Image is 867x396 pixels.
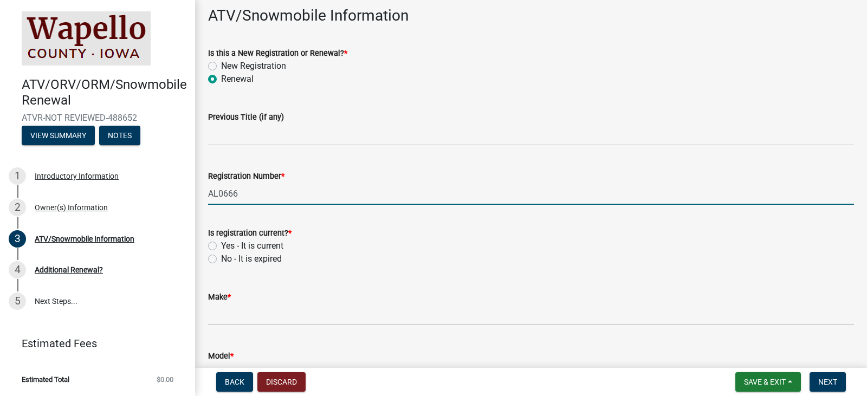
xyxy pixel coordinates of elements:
[208,230,292,237] label: Is registration current?
[221,60,286,73] label: New Registration
[99,132,140,140] wm-modal-confirm: Notes
[35,172,119,180] div: Introductory Information
[744,378,786,386] span: Save & Exit
[9,293,26,310] div: 5
[225,378,244,386] span: Back
[216,372,253,392] button: Back
[35,204,108,211] div: Owner(s) Information
[157,376,173,383] span: $0.00
[9,333,178,354] a: Estimated Fees
[221,73,254,86] label: Renewal
[208,50,347,57] label: Is this a New Registration or Renewal?
[221,252,282,265] label: No - It is expired
[22,376,69,383] span: Estimated Total
[208,353,234,360] label: Model
[208,173,284,180] label: Registration Number
[208,7,854,25] h3: ATV/Snowmobile Information
[35,235,134,243] div: ATV/Snowmobile Information
[9,167,26,185] div: 1
[22,11,151,66] img: Wapello County, Iowa
[221,239,283,252] label: Yes - It is current
[208,114,284,121] label: Previous Title (if any)
[257,372,306,392] button: Discard
[735,372,801,392] button: Save & Exit
[9,261,26,278] div: 4
[22,77,186,108] h4: ATV/ORV/ORM/Snowmobile Renewal
[99,126,140,145] button: Notes
[22,126,95,145] button: View Summary
[35,266,103,274] div: Additional Renewal?
[208,294,231,301] label: Make
[9,230,26,248] div: 3
[9,199,26,216] div: 2
[818,378,837,386] span: Next
[22,132,95,140] wm-modal-confirm: Summary
[810,372,846,392] button: Next
[22,113,173,123] span: ATVR-NOT REVIEWED-488652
